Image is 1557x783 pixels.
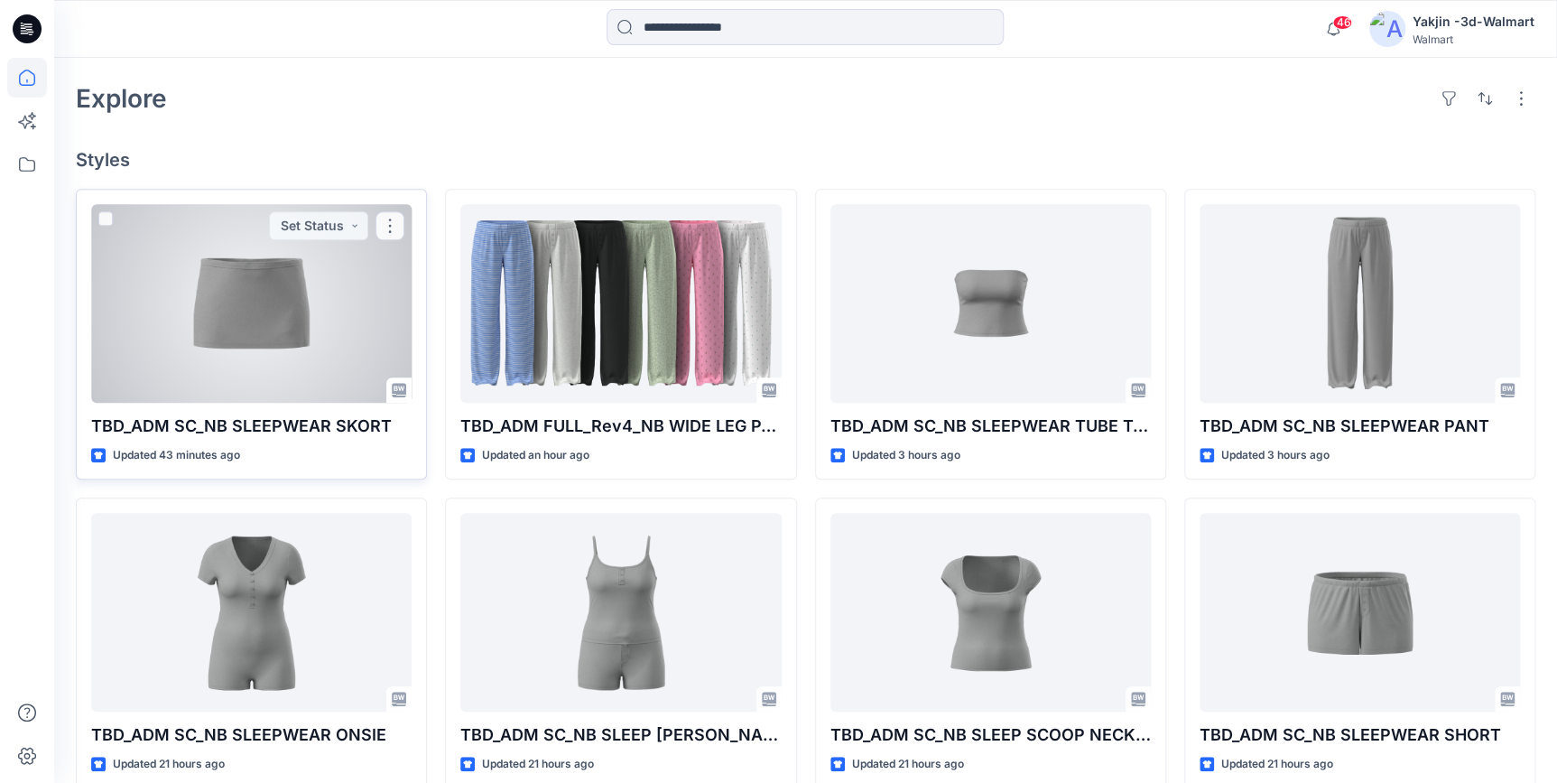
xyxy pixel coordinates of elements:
[1200,513,1520,712] a: TBD_ADM SC_NB SLEEPWEAR SHORT
[1200,722,1520,748] p: TBD_ADM SC_NB SLEEPWEAR SHORT
[76,149,1535,171] h4: Styles
[1221,755,1333,774] p: Updated 21 hours ago
[1413,33,1534,46] div: Walmart
[1200,414,1520,439] p: TBD_ADM SC_NB SLEEPWEAR PANT
[1200,204,1520,403] a: TBD_ADM SC_NB SLEEPWEAR PANT
[1332,15,1352,30] span: 46
[460,722,781,748] p: TBD_ADM SC_NB SLEEP [PERSON_NAME] SET
[482,755,594,774] p: Updated 21 hours ago
[1413,11,1534,33] div: Yakjin -3d-Walmart
[1369,11,1405,47] img: avatar
[460,204,781,403] a: TBD_ADM FULL_Rev4_NB WIDE LEG PANT
[482,446,589,465] p: Updated an hour ago
[91,513,412,712] a: TBD_ADM SC_NB SLEEPWEAR ONSIE
[113,755,225,774] p: Updated 21 hours ago
[830,204,1151,403] a: TBD_ADM SC_NB SLEEPWEAR TUBE TOP
[852,446,960,465] p: Updated 3 hours ago
[830,414,1151,439] p: TBD_ADM SC_NB SLEEPWEAR TUBE TOP
[1221,446,1330,465] p: Updated 3 hours ago
[76,84,167,113] h2: Explore
[91,414,412,439] p: TBD_ADM SC_NB SLEEPWEAR SKORT
[830,722,1151,748] p: TBD_ADM SC_NB SLEEP SCOOP NECK TEE
[91,722,412,748] p: TBD_ADM SC_NB SLEEPWEAR ONSIE
[852,755,964,774] p: Updated 21 hours ago
[460,414,781,439] p: TBD_ADM FULL_Rev4_NB WIDE LEG PANT
[113,446,240,465] p: Updated 43 minutes ago
[830,513,1151,712] a: TBD_ADM SC_NB SLEEP SCOOP NECK TEE
[91,204,412,403] a: TBD_ADM SC_NB SLEEPWEAR SKORT
[460,513,781,712] a: TBD_ADM SC_NB SLEEP CAMI BOXER SET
